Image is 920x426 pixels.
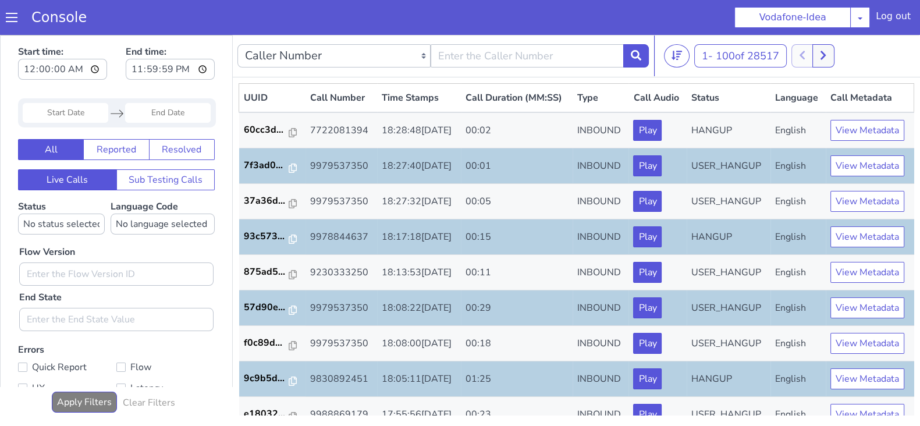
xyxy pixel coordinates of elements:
label: Flow [116,324,215,340]
td: USER_HANGUP [687,255,770,291]
td: English [770,362,826,397]
th: Status [687,49,770,78]
td: 18:27:32[DATE] [377,149,461,184]
p: 60cc3d... [244,88,289,102]
td: 01:25 [461,326,573,362]
button: Play [633,298,662,319]
input: End Date [125,68,211,88]
td: 9978844637 [306,184,377,220]
td: 00:05 [461,149,573,184]
td: 00:11 [461,220,573,255]
a: 60cc3d... [244,88,301,102]
a: Console [17,9,101,26]
td: 9979537350 [306,113,377,149]
button: All [18,104,84,125]
td: 18:13:53[DATE] [377,220,461,255]
input: Start Date [23,68,108,88]
td: English [770,149,826,184]
td: USER_HANGUP [687,291,770,326]
button: Sub Testing Calls [116,134,215,155]
td: 18:05:11[DATE] [377,326,461,362]
input: End time: [126,24,215,45]
td: 00:23 [461,362,573,397]
input: Start time: [18,24,107,45]
th: Time Stamps [377,49,461,78]
td: 00:02 [461,77,573,113]
a: 37a36d... [244,159,301,173]
td: INBOUND [573,77,628,113]
button: View Metadata [830,227,904,248]
td: 18:08:22[DATE] [377,255,461,291]
td: 9979537350 [306,149,377,184]
td: 17:55:56[DATE] [377,362,461,397]
select: Language Code [111,179,215,200]
input: Enter the Flow Version ID [19,228,214,251]
td: English [770,220,826,255]
td: 00:29 [461,255,573,291]
button: Resolved [149,104,215,125]
label: End time: [126,6,215,48]
td: INBOUND [573,326,628,362]
p: f0c89d... [244,301,289,315]
th: UUID [239,49,306,78]
td: USER_HANGUP [687,149,770,184]
td: INBOUND [573,184,628,220]
th: Call Number [306,49,377,78]
label: Status [18,165,105,200]
td: HANGUP [687,77,770,113]
label: End State [19,255,62,269]
p: 9c9b5d... [244,336,289,350]
a: 7f3ad0... [244,123,301,137]
h6: Clear Filters [123,363,175,374]
button: Play [633,85,662,106]
label: Quick Report [18,324,116,340]
th: Call Duration (MM:SS) [461,49,573,78]
button: Play [633,369,662,390]
th: Call Audio [628,49,686,78]
input: Enter the Caller Number [431,9,624,33]
td: 9979537350 [306,255,377,291]
td: INBOUND [573,255,628,291]
a: 93c573... [244,194,301,208]
p: 7f3ad0... [244,123,289,137]
th: Call Metadata [826,49,914,78]
p: 93c573... [244,194,289,208]
button: Play [633,227,662,248]
td: 9979537350 [306,291,377,326]
button: View Metadata [830,298,904,319]
td: English [770,326,826,362]
button: View Metadata [830,191,904,212]
th: Type [573,49,628,78]
p: 37a36d... [244,159,289,173]
button: View Metadata [830,369,904,390]
td: HANGUP [687,326,770,362]
a: 875ad5... [244,230,301,244]
p: 875ad5... [244,230,289,244]
button: Apply Filters [52,357,117,378]
label: UX [18,345,116,361]
button: Play [633,156,662,177]
button: View Metadata [830,85,904,106]
td: 18:08:00[DATE] [377,291,461,326]
td: USER_HANGUP [687,220,770,255]
button: Play [633,191,662,212]
td: 9988869179 [306,362,377,397]
td: 7722081394 [306,77,377,113]
td: 00:15 [461,184,573,220]
button: Play [633,120,662,141]
button: Live Calls [18,134,117,155]
label: Latency [116,345,215,361]
p: 57d90e... [244,265,289,279]
button: 1- 100of 28517 [694,9,787,33]
td: 9830892451 [306,326,377,362]
button: Vodafone-Idea [734,7,851,28]
td: English [770,113,826,149]
th: Language [770,49,826,78]
td: English [770,77,826,113]
td: INBOUND [573,291,628,326]
td: 18:27:40[DATE] [377,113,461,149]
p: e18032... [244,372,289,386]
button: View Metadata [830,156,904,177]
button: View Metadata [830,120,904,141]
td: INBOUND [573,113,628,149]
